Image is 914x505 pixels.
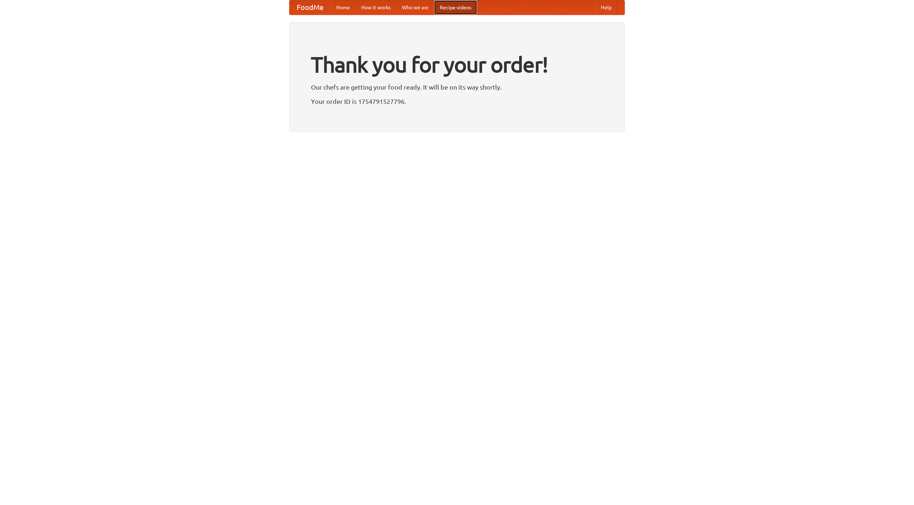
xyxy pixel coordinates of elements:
p: Our chefs are getting your food ready. It will be on its way shortly. [311,82,603,92]
a: Home [331,0,356,15]
a: Help [595,0,617,15]
a: How it works [356,0,396,15]
a: Recipe videos [434,0,477,15]
p: Your order ID is 1754791527796. [311,96,603,107]
a: FoodMe [290,0,331,15]
h1: Thank you for your order! [311,47,603,82]
a: Who we are [396,0,434,15]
